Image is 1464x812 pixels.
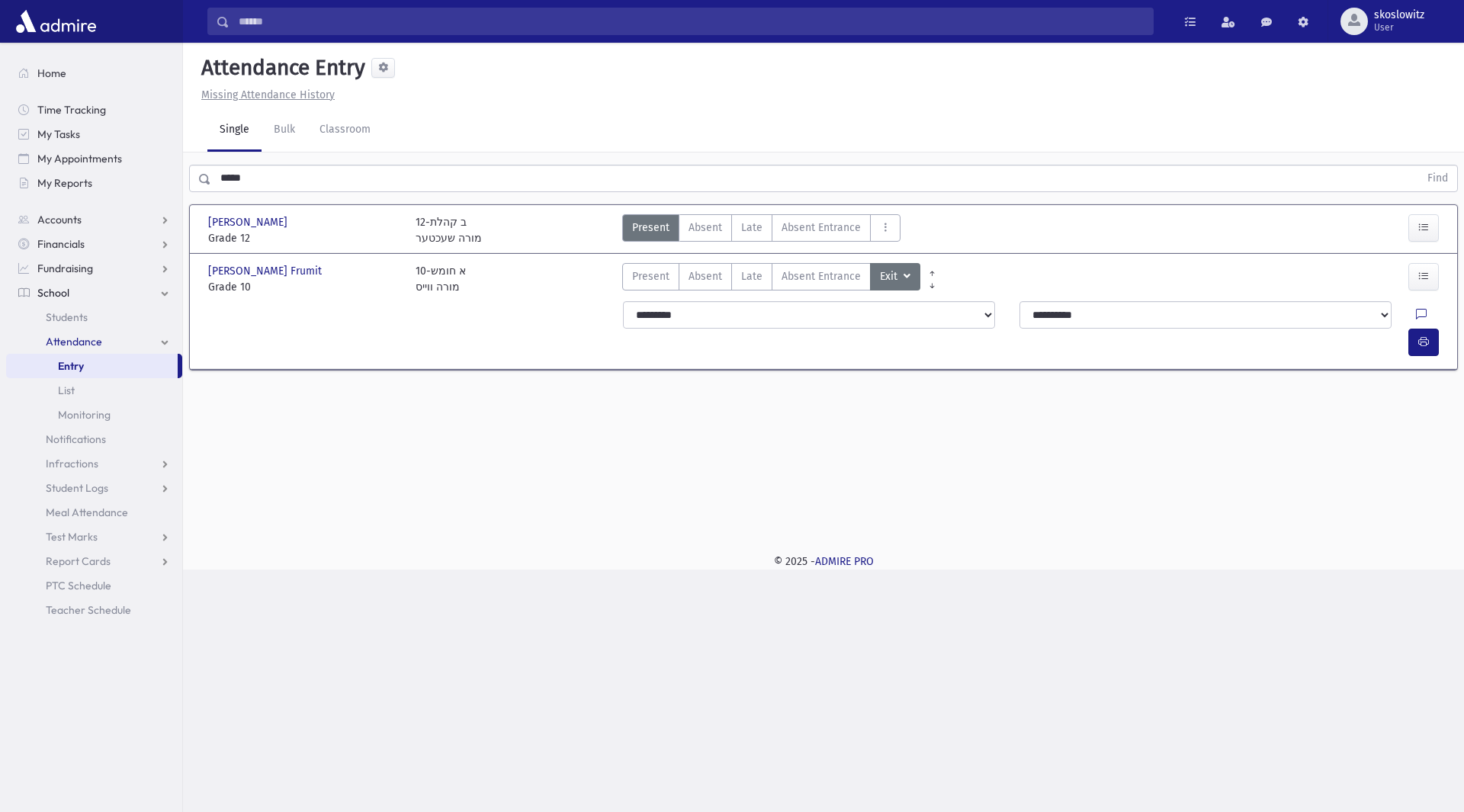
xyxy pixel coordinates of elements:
a: Entry [6,354,178,378]
a: Teacher Schedule [6,598,182,622]
span: Grade 10 [208,279,400,295]
a: Attendance [6,329,182,354]
span: School [37,286,69,300]
a: List [6,378,182,403]
a: Student Logs [6,476,182,500]
span: Time Tracking [37,103,106,117]
span: Absent Entrance [782,220,861,236]
span: Absent [689,268,722,284]
span: Late [741,268,762,284]
input: Search [230,8,1153,35]
a: My Tasks [6,122,182,146]
span: Test Marks [46,530,98,544]
a: Bulk [262,109,307,152]
a: My Appointments [6,146,182,171]
span: Present [632,220,669,236]
span: Infractions [46,457,98,470]
span: Exit [880,268,901,285]
span: List [58,384,75,397]
div: © 2025 - [207,554,1440,570]
a: Notifications [6,427,182,451]
span: Attendance [46,335,102,348]
a: Meal Attendance [6,500,182,525]
span: Present [632,268,669,284]
a: Test Marks [6,525,182,549]
a: Classroom [307,109,383,152]
span: Notifications [46,432,106,446]
a: Accounts [6,207,182,232]
span: Monitoring [58,408,111,422]
div: AttTypes [622,263,920,295]
div: AttTypes [622,214,901,246]
span: Absent Entrance [782,268,861,284]
div: 10-א חומש מורה ווייס [416,263,466,295]
a: Fundraising [6,256,182,281]
a: Home [6,61,182,85]
span: My Reports [37,176,92,190]
span: Grade 12 [208,230,400,246]
a: Monitoring [6,403,182,427]
button: Exit [870,263,920,290]
div: 12-ב קהלת מורה שעכטער [416,214,482,246]
span: Home [37,66,66,80]
button: Find [1418,165,1457,191]
a: Report Cards [6,549,182,573]
span: Meal Attendance [46,505,128,519]
span: Students [46,310,88,324]
span: User [1374,21,1424,34]
span: Fundraising [37,262,93,275]
a: Infractions [6,451,182,476]
span: Report Cards [46,554,111,568]
a: PTC Schedule [6,573,182,598]
span: Absent [689,220,722,236]
u: Missing Attendance History [201,88,335,101]
a: Single [207,109,262,152]
a: School [6,281,182,305]
span: PTC Schedule [46,579,111,592]
span: Teacher Schedule [46,603,131,617]
span: Entry [58,359,84,373]
span: [PERSON_NAME] [208,214,291,230]
span: Student Logs [46,481,108,495]
span: My Tasks [37,127,80,141]
a: ADMIRE PRO [815,555,874,568]
h5: Attendance Entry [195,55,365,81]
a: Missing Attendance History [195,88,335,101]
span: My Appointments [37,152,122,165]
span: [PERSON_NAME] Frumit [208,263,325,279]
a: Time Tracking [6,98,182,122]
a: My Reports [6,171,182,195]
span: Financials [37,237,85,251]
a: Students [6,305,182,329]
img: AdmirePro [12,6,100,37]
span: skoslowitz [1374,9,1424,21]
span: Accounts [37,213,82,226]
a: Financials [6,232,182,256]
span: Late [741,220,762,236]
